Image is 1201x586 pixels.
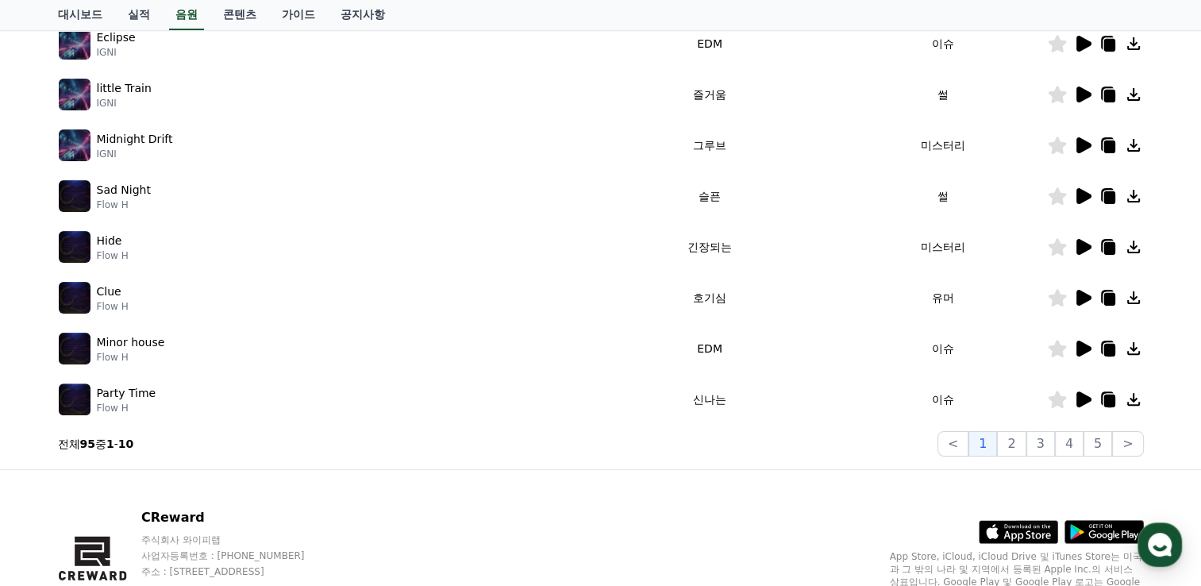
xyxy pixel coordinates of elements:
p: Minor house [97,334,165,351]
p: Flow H [97,402,156,414]
strong: 10 [118,438,133,450]
button: 1 [968,431,997,457]
td: 미스터리 [839,120,1047,171]
p: CReward [141,508,335,527]
p: Eclipse [97,29,136,46]
p: IGNI [97,97,152,110]
td: EDM [580,18,838,69]
span: 대화 [145,479,164,492]
td: 미스터리 [839,222,1047,272]
button: > [1112,431,1143,457]
p: 전체 중 - [58,436,134,452]
td: EDM [580,323,838,374]
a: 설정 [205,454,305,494]
p: little Train [97,80,152,97]
img: music [59,231,90,263]
strong: 1 [106,438,114,450]
span: 설정 [245,478,264,491]
p: Flow H [97,351,165,364]
img: music [59,129,90,161]
p: Midnight Drift [97,131,173,148]
td: 유머 [839,272,1047,323]
td: 이슈 [839,374,1047,425]
td: 그루브 [580,120,838,171]
img: music [59,282,90,314]
p: Flow H [97,300,129,313]
strong: 95 [80,438,95,450]
a: 홈 [5,454,105,494]
td: 호기심 [580,272,838,323]
p: 사업자등록번호 : [PHONE_NUMBER] [141,549,335,562]
td: 신나는 [580,374,838,425]
p: 주소 : [STREET_ADDRESS] [141,565,335,578]
p: 주식회사 와이피랩 [141,534,335,546]
td: 이슈 [839,323,1047,374]
button: 5 [1084,431,1112,457]
button: 3 [1026,431,1055,457]
td: 슬픈 [580,171,838,222]
p: Clue [97,283,121,300]
img: music [59,384,90,415]
p: IGNI [97,148,173,160]
img: music [59,180,90,212]
button: < [937,431,968,457]
p: Flow H [97,249,129,262]
a: 대화 [105,454,205,494]
p: Sad Night [97,182,151,199]
td: 썰 [839,69,1047,120]
img: music [59,28,90,60]
p: Party Time [97,385,156,402]
td: 긴장되는 [580,222,838,272]
td: 이슈 [839,18,1047,69]
button: 4 [1055,431,1084,457]
button: 2 [997,431,1026,457]
p: IGNI [97,46,136,59]
img: music [59,79,90,110]
img: music [59,333,90,364]
p: Flow H [97,199,151,211]
td: 썰 [839,171,1047,222]
td: 즐거움 [580,69,838,120]
p: Hide [97,233,122,249]
span: 홈 [50,478,60,491]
